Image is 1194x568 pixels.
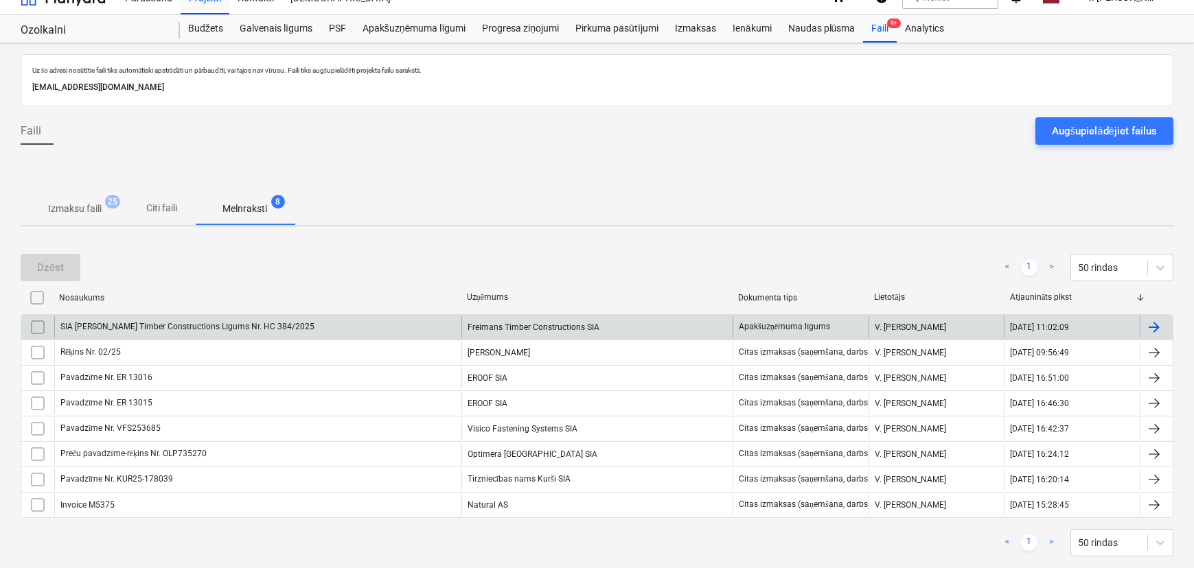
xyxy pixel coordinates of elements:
[567,15,667,43] a: Pirkuma pasūtījumi
[60,449,207,459] div: Preču pavadzīme-rēķins Nr. OLP735270
[739,322,830,332] div: Apakšuzņēmuma līgums
[48,202,102,216] p: Izmaksu faili
[1010,348,1069,357] div: [DATE] 09:56:49
[869,392,1004,414] div: V. [PERSON_NAME]
[461,443,733,465] div: Optimera [GEOGRAPHIC_DATA] SIA
[724,15,780,43] a: Ienākumi
[1021,259,1037,276] a: Page 1 is your current page
[869,469,1004,490] div: V. [PERSON_NAME]
[1010,292,1135,303] div: Atjaunināts plkst
[1010,322,1069,332] div: [DATE] 11:02:09
[1010,449,1069,459] div: [DATE] 16:24:12
[461,342,733,364] div: [PERSON_NAME]
[461,392,733,414] div: EROOF SIA
[897,15,952,43] a: Analytics
[461,316,733,338] div: Freimans Timber Constructions SIA
[869,316,1004,338] div: V. [PERSON_NAME]
[60,423,161,434] div: Pavadzīme Nr. VFS253685
[780,15,864,43] a: Naudas plūsma
[461,469,733,490] div: Tirzniecības nams Kurši SIA
[60,322,314,332] div: SIA [PERSON_NAME] Timber Constructions Līgums Nr. HC 384/2025
[60,500,115,510] div: Invoice M5375
[739,499,885,510] div: Citas izmaksas (saņemšana, darbs utt.)
[1010,500,1069,510] div: [DATE] 15:28:45
[739,423,885,434] div: Citas izmaksas (saņemšana, darbs utt.)
[1035,117,1173,145] button: Augšupielādējiet failus
[738,293,863,303] div: Dokumenta tips
[739,347,885,357] div: Citas izmaksas (saņemšana, darbs utt.)
[999,534,1015,551] a: Previous page
[59,293,456,303] div: Nosaukums
[146,201,179,215] p: Citi faili
[869,443,1004,465] div: V. [PERSON_NAME]
[869,367,1004,389] div: V. [PERSON_NAME]
[467,292,728,303] div: Uzņēmums
[1021,534,1037,551] a: Page 1 is your current page
[21,23,163,38] div: Ozolkalni
[60,398,152,408] div: Pavadzīme Nr. ER 13015
[271,195,285,209] span: 8
[739,449,885,459] div: Citas izmaksas (saņemšana, darbs utt.)
[874,292,999,303] div: Lietotājs
[105,195,120,209] span: 25
[1010,424,1069,434] div: [DATE] 16:42:37
[461,418,733,440] div: Visico Fastening Systems SIA
[1043,259,1059,276] a: Next page
[461,367,733,389] div: EROOF SIA
[1010,399,1069,408] div: [DATE] 16:46:30
[60,474,173,484] div: Pavadzīme Nr. KUR25-178039
[887,19,901,28] span: 9+
[321,15,354,43] a: PSF
[222,202,267,216] p: Melnraksti
[739,398,885,408] div: Citas izmaksas (saņemšana, darbs utt.)
[21,123,41,139] span: Faili
[32,80,1162,95] p: [EMAIL_ADDRESS][DOMAIN_NAME]
[231,15,321,43] a: Galvenais līgums
[461,494,733,516] div: Natural AS
[863,15,897,43] div: Faili
[739,372,885,383] div: Citas izmaksas (saņemšana, darbs utt.)
[869,494,1004,516] div: V. [PERSON_NAME]
[863,15,897,43] a: Faili9+
[354,15,474,43] a: Apakšuzņēmuma līgumi
[739,474,885,484] div: Citas izmaksas (saņemšana, darbs utt.)
[60,347,121,357] div: Rēķins Nr. 02/25
[32,66,1162,75] p: Uz šo adresi nosūtītie faili tiks automātiski apstrādāti un pārbaudīti, vai tajos nav vīrusu. Fai...
[1043,534,1059,551] a: Next page
[474,15,567,43] a: Progresa ziņojumi
[1052,122,1157,140] div: Augšupielādējiet failus
[1010,475,1069,484] div: [DATE] 16:20:14
[999,259,1015,276] a: Previous page
[1010,373,1069,383] div: [DATE] 16:51:00
[869,418,1004,440] div: V. [PERSON_NAME]
[869,342,1004,364] div: V. [PERSON_NAME]
[60,372,152,383] div: Pavadzīme Nr. ER 13016
[667,15,724,43] a: Izmaksas
[180,15,231,43] a: Budžets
